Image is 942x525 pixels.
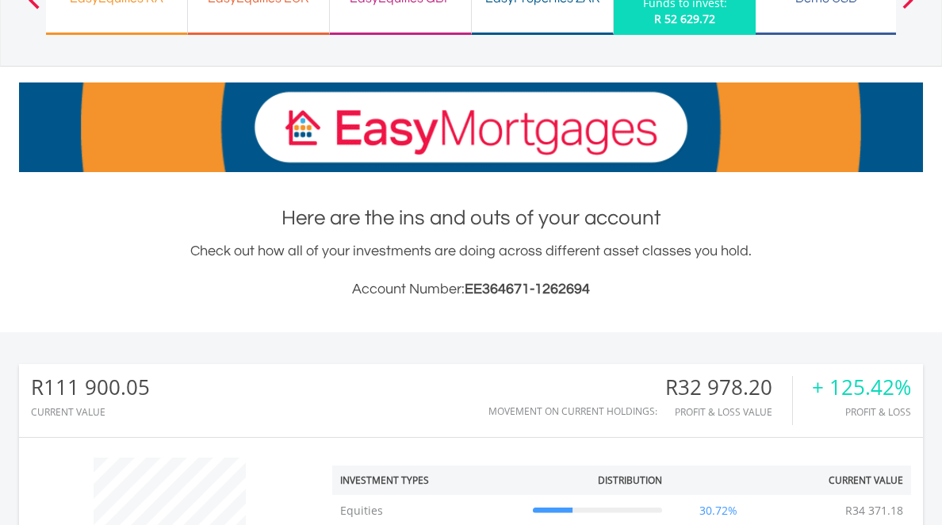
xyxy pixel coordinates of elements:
div: + 125.42% [812,376,911,399]
div: CURRENT VALUE [31,407,150,417]
span: EE364671-1262694 [465,282,590,297]
img: EasyMortage Promotion Banner [19,82,923,172]
h1: Here are the ins and outs of your account [19,204,923,232]
th: Investment Types [332,466,525,495]
div: Check out how all of your investments are doing across different asset classes you hold. [19,240,923,301]
div: Movement on Current Holdings: [488,406,657,416]
div: R111 900.05 [31,376,150,399]
th: Current Value [766,466,911,495]
h3: Account Number: [19,278,923,301]
div: Profit & Loss [812,407,911,417]
span: R 52 629.72 [654,11,715,26]
div: R32 978.20 [665,376,792,399]
div: Distribution [598,473,662,487]
div: Profit & Loss Value [665,407,792,417]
